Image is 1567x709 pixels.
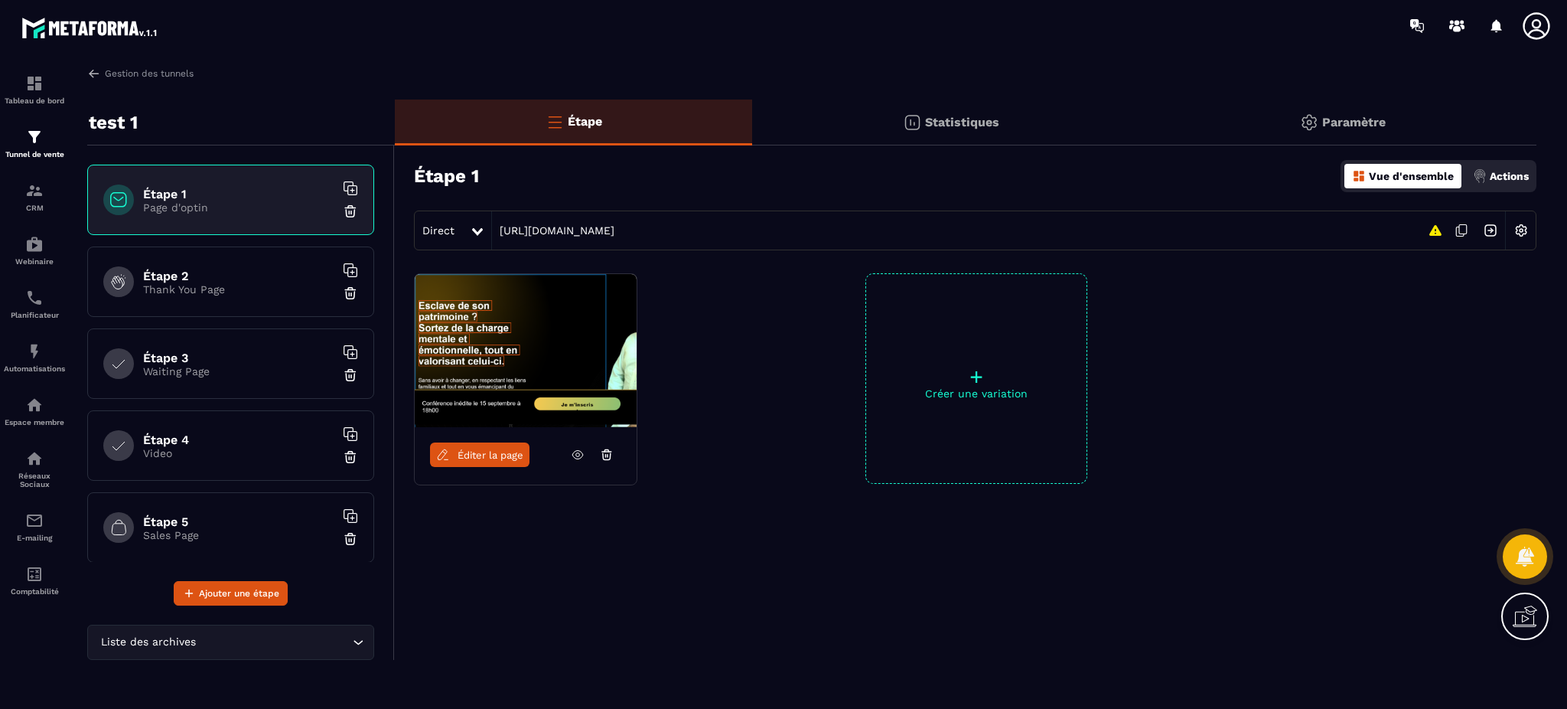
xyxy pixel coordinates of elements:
p: Actions [1490,170,1529,182]
img: formation [25,128,44,146]
img: arrow-next.bcc2205e.svg [1476,216,1505,245]
img: email [25,511,44,530]
p: Vue d'ensemble [1369,170,1454,182]
a: formationformationTableau de bord [4,63,65,116]
p: Comptabilité [4,587,65,596]
p: Étape [568,114,602,129]
p: + [866,366,1086,387]
p: E-mailing [4,534,65,542]
a: social-networksocial-networkRéseaux Sociaux [4,438,65,500]
img: formation [25,74,44,93]
div: Search for option [87,625,374,660]
p: Réseaux Sociaux [4,472,65,488]
a: automationsautomationsAutomatisations [4,331,65,384]
button: Ajouter une étape [174,581,288,606]
h6: Étape 4 [143,433,334,447]
p: Sales Page [143,529,334,541]
img: image [415,274,637,427]
img: setting-w.858f3a88.svg [1507,216,1536,245]
p: Planificateur [4,311,65,319]
img: social-network [25,449,44,468]
p: test 1 [89,107,138,138]
p: CRM [4,204,65,212]
a: Gestion des tunnels [87,67,194,80]
p: Tableau de bord [4,96,65,105]
img: automations [25,342,44,361]
img: trash [343,368,358,383]
a: formationformationTunnel de vente [4,116,65,170]
img: trash [343,449,358,465]
h6: Étape 2 [143,269,334,283]
h3: Étape 1 [414,165,479,187]
span: Ajouter une étape [199,586,279,601]
a: Éditer la page [430,443,529,467]
img: trash [343,204,358,219]
img: stats.20deebd0.svg [903,113,921,132]
img: automations [25,396,44,414]
img: scheduler [25,289,44,307]
img: automations [25,235,44,253]
span: Éditer la page [458,449,523,461]
img: actions.d6e523a2.png [1473,169,1487,183]
a: schedulerschedulerPlanificateur [4,277,65,331]
p: Waiting Page [143,365,334,377]
p: Créer une variation [866,387,1086,400]
h6: Étape 5 [143,515,334,529]
p: Webinaire [4,257,65,266]
img: formation [25,181,44,200]
p: Page d'optin [143,201,334,214]
p: Statistiques [925,115,999,129]
img: bars-o.4a397970.svg [546,113,564,131]
input: Search for option [199,634,349,651]
p: Automatisations [4,364,65,373]
p: Paramètre [1322,115,1386,129]
p: Tunnel de vente [4,150,65,158]
h6: Étape 3 [143,351,334,365]
img: dashboard-orange.40269519.svg [1352,169,1366,183]
a: emailemailE-mailing [4,500,65,554]
h6: Étape 1 [143,187,334,201]
img: arrow [87,67,101,80]
span: Direct [422,224,454,237]
img: setting-gr.5f69749f.svg [1300,113,1318,132]
img: trash [343,531,358,547]
a: automationsautomationsWebinaire [4,224,65,277]
p: Video [143,447,334,459]
p: Espace membre [4,418,65,426]
img: accountant [25,565,44,583]
a: accountantaccountantComptabilité [4,554,65,607]
a: formationformationCRM [4,170,65,224]
p: Thank You Page [143,283,334,296]
img: trash [343,286,358,301]
a: [URL][DOMAIN_NAME] [492,224,614,237]
span: Liste des archives [97,634,199,651]
a: automationsautomationsEspace membre [4,384,65,438]
img: logo [21,14,159,41]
